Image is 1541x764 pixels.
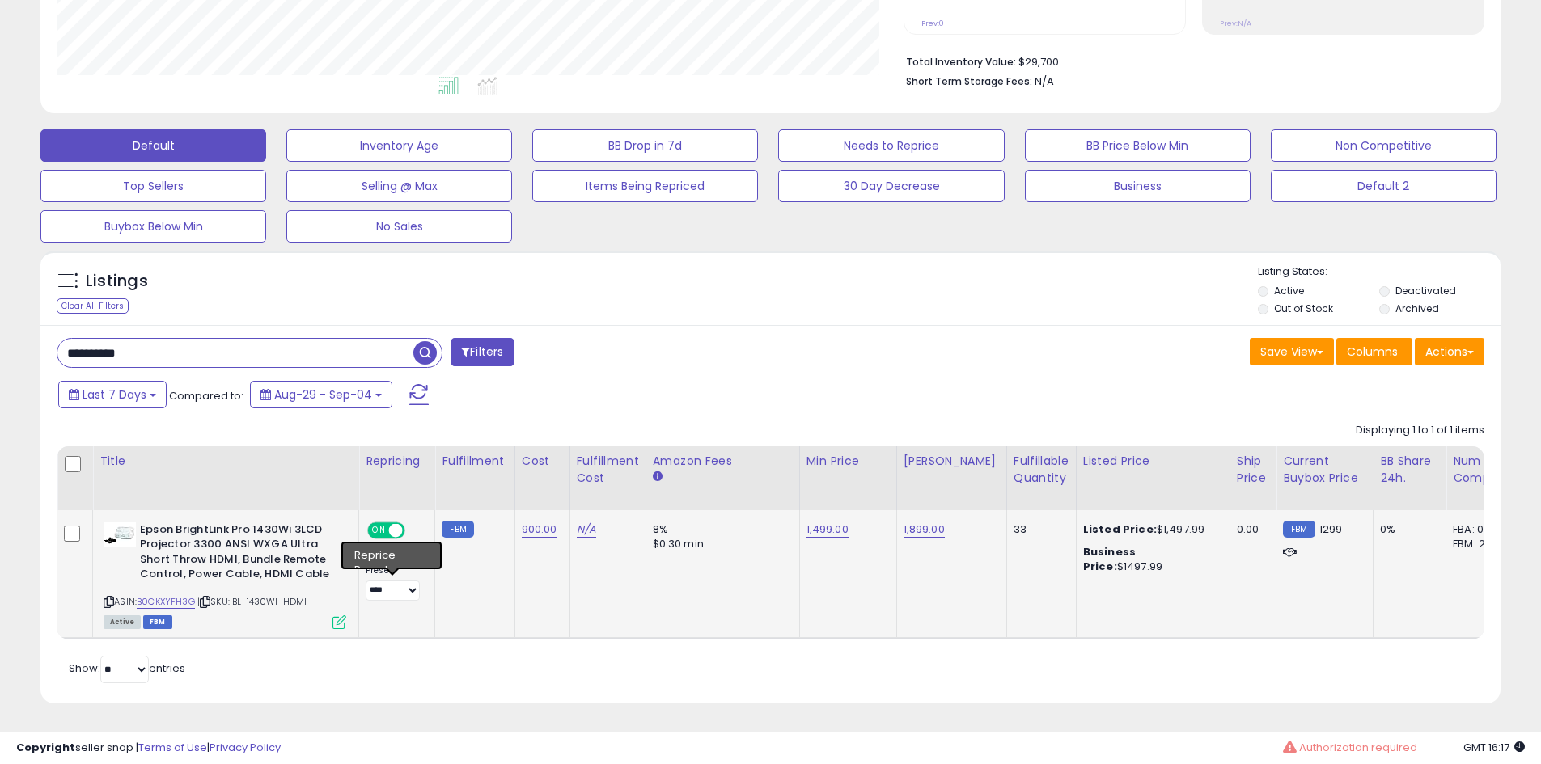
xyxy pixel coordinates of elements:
[1014,453,1069,487] div: Fulfillable Quantity
[69,661,185,676] span: Show: entries
[86,270,148,293] h5: Listings
[451,338,514,366] button: Filters
[40,210,266,243] button: Buybox Below Min
[250,381,392,408] button: Aug-29 - Sep-04
[40,170,266,202] button: Top Sellers
[104,522,136,547] img: 31YYYBQUq-L._SL40_.jpg
[286,129,512,162] button: Inventory Age
[1380,453,1439,487] div: BB Share 24h.
[210,740,281,755] a: Privacy Policy
[532,170,758,202] button: Items Being Repriced
[1083,522,1217,537] div: $1,497.99
[921,19,944,28] small: Prev: 0
[806,521,849,538] a: 1,499.00
[906,74,1032,88] b: Short Term Storage Fees:
[1395,302,1439,315] label: Archived
[1319,521,1343,537] span: 1299
[577,453,639,487] div: Fulfillment Cost
[906,55,1016,69] b: Total Inventory Value:
[197,595,307,608] span: | SKU: BL-1430WI-HDMI
[1271,129,1497,162] button: Non Competitive
[83,386,146,403] span: Last 7 Days
[778,170,1004,202] button: 30 Day Decrease
[906,51,1472,70] li: $29,700
[904,521,945,538] a: 1,899.00
[1415,338,1484,365] button: Actions
[366,547,422,562] div: Amazon AI
[1083,453,1223,470] div: Listed Price
[1274,284,1304,298] label: Active
[1336,338,1412,365] button: Columns
[403,523,429,537] span: OFF
[137,595,195,609] a: B0CKXYFH3G
[1083,545,1217,574] div: $1497.99
[653,470,663,484] small: Amazon Fees.
[1356,423,1484,438] div: Displaying 1 to 1 of 1 items
[442,453,507,470] div: Fulfillment
[653,453,793,470] div: Amazon Fees
[99,453,352,470] div: Title
[1463,740,1525,755] span: 2025-09-12 16:17 GMT
[366,565,422,601] div: Preset:
[104,522,346,627] div: ASIN:
[104,615,141,629] span: All listings currently available for purchase on Amazon
[532,129,758,162] button: BB Drop in 7d
[904,453,1000,470] div: [PERSON_NAME]
[1025,129,1251,162] button: BB Price Below Min
[369,523,389,537] span: ON
[1083,521,1157,537] b: Listed Price:
[1453,453,1512,487] div: Num of Comp.
[366,453,428,470] div: Repricing
[138,740,207,755] a: Terms of Use
[778,129,1004,162] button: Needs to Reprice
[577,521,596,538] a: N/A
[653,522,787,537] div: 8%
[274,386,372,403] span: Aug-29 - Sep-04
[522,453,563,470] div: Cost
[1453,537,1506,551] div: FBM: 2
[169,388,243,403] span: Compared to:
[1025,170,1251,202] button: Business
[653,537,787,551] div: $0.30 min
[806,453,890,470] div: Min Price
[1283,521,1315,538] small: FBM
[58,381,167,408] button: Last 7 Days
[1250,338,1334,365] button: Save View
[1237,453,1269,487] div: Ship Price
[1283,453,1366,487] div: Current Buybox Price
[1395,284,1456,298] label: Deactivated
[442,521,473,538] small: FBM
[40,129,266,162] button: Default
[140,522,337,586] b: Epson BrightLink Pro 1430Wi 3LCD Projector 3300 ANSI WXGA Ultra Short Throw HDMI, Bundle Remote C...
[16,741,281,756] div: seller snap | |
[1014,522,1064,537] div: 33
[57,298,129,314] div: Clear All Filters
[1237,522,1264,537] div: 0.00
[16,740,75,755] strong: Copyright
[1347,344,1398,360] span: Columns
[286,210,512,243] button: No Sales
[1453,522,1506,537] div: FBA: 0
[1083,544,1136,574] b: Business Price:
[522,521,557,538] a: 900.00
[1271,170,1497,202] button: Default 2
[1380,522,1433,537] div: 0%
[1220,19,1251,28] small: Prev: N/A
[1035,74,1054,89] span: N/A
[1274,302,1333,315] label: Out of Stock
[286,170,512,202] button: Selling @ Max
[143,615,172,629] span: FBM
[1258,264,1501,280] p: Listing States:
